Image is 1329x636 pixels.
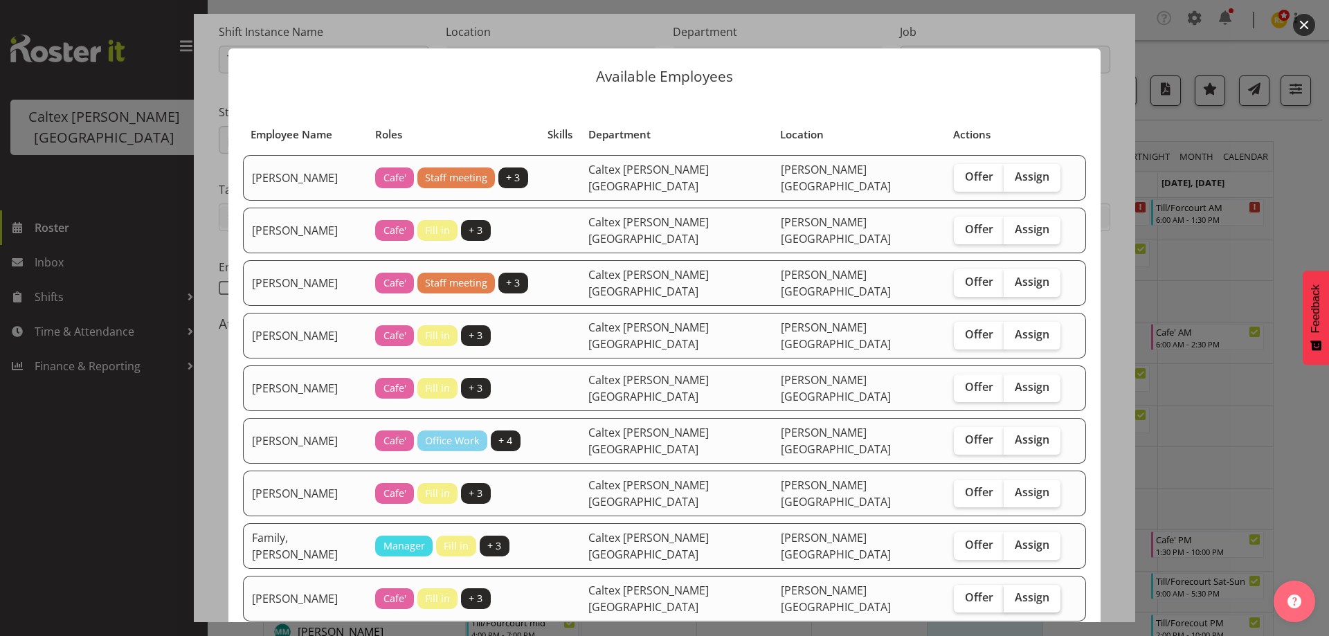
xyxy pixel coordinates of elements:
td: Family, [PERSON_NAME] [243,523,367,569]
span: Assign [1015,170,1049,183]
span: + 3 [506,275,520,291]
span: Fill in [425,486,450,501]
span: Fill in [444,538,469,554]
span: + 4 [498,433,512,448]
span: Assign [1015,275,1049,289]
span: Assign [1015,380,1049,394]
span: [PERSON_NAME][GEOGRAPHIC_DATA] [781,372,891,404]
span: Fill in [425,591,450,606]
span: [PERSON_NAME][GEOGRAPHIC_DATA] [781,267,891,299]
span: Offer [965,380,993,394]
span: Assign [1015,485,1049,499]
span: Offer [965,275,993,289]
div: Roles [375,127,532,143]
span: [PERSON_NAME][GEOGRAPHIC_DATA] [781,215,891,246]
span: Cafe' [383,275,406,291]
span: [PERSON_NAME][GEOGRAPHIC_DATA] [781,162,891,194]
span: + 3 [487,538,501,554]
span: Feedback [1310,284,1322,333]
span: [PERSON_NAME][GEOGRAPHIC_DATA] [781,530,891,562]
span: + 3 [506,170,520,185]
span: [PERSON_NAME][GEOGRAPHIC_DATA] [781,478,891,509]
span: Staff meeting [425,170,487,185]
span: Offer [965,170,993,183]
div: Actions [953,127,1060,143]
span: Caltex [PERSON_NAME][GEOGRAPHIC_DATA] [588,372,709,404]
span: [PERSON_NAME][GEOGRAPHIC_DATA] [781,583,891,615]
div: Department [588,127,765,143]
div: Employee Name [251,127,359,143]
span: Cafe' [383,381,406,396]
td: [PERSON_NAME] [243,208,367,253]
td: [PERSON_NAME] [243,418,367,464]
span: Cafe' [383,223,406,238]
span: Caltex [PERSON_NAME][GEOGRAPHIC_DATA] [588,425,709,457]
span: + 3 [469,381,482,396]
span: Assign [1015,222,1049,236]
span: Caltex [PERSON_NAME][GEOGRAPHIC_DATA] [588,215,709,246]
span: Offer [965,222,993,236]
span: Cafe' [383,591,406,606]
span: Cafe' [383,328,406,343]
span: + 3 [469,223,482,238]
td: [PERSON_NAME] [243,471,367,516]
span: Offer [965,327,993,341]
span: Fill in [425,223,450,238]
span: Fill in [425,381,450,396]
span: Assign [1015,590,1049,604]
div: Location [780,127,938,143]
td: [PERSON_NAME] [243,313,367,358]
p: Available Employees [242,69,1087,84]
span: Offer [965,538,993,552]
span: Offer [965,485,993,499]
span: Assign [1015,538,1049,552]
span: Cafe' [383,433,406,448]
span: Caltex [PERSON_NAME][GEOGRAPHIC_DATA] [588,162,709,194]
span: Assign [1015,433,1049,446]
span: Assign [1015,327,1049,341]
img: help-xxl-2.png [1287,594,1301,608]
div: Skills [548,127,572,143]
span: + 3 [469,591,482,606]
button: Feedback - Show survey [1303,271,1329,365]
span: + 3 [469,328,482,343]
span: Caltex [PERSON_NAME][GEOGRAPHIC_DATA] [588,320,709,352]
td: [PERSON_NAME] [243,260,367,306]
span: Cafe' [383,486,406,501]
td: [PERSON_NAME] [243,576,367,621]
span: Caltex [PERSON_NAME][GEOGRAPHIC_DATA] [588,583,709,615]
td: [PERSON_NAME] [243,155,367,201]
td: [PERSON_NAME] [243,365,367,411]
span: Staff meeting [425,275,487,291]
span: [PERSON_NAME][GEOGRAPHIC_DATA] [781,320,891,352]
span: Offer [965,590,993,604]
span: Cafe' [383,170,406,185]
span: Caltex [PERSON_NAME][GEOGRAPHIC_DATA] [588,267,709,299]
span: Manager [383,538,425,554]
span: Caltex [PERSON_NAME][GEOGRAPHIC_DATA] [588,530,709,562]
span: [PERSON_NAME][GEOGRAPHIC_DATA] [781,425,891,457]
span: Office Work [425,433,480,448]
span: Offer [965,433,993,446]
span: Fill in [425,328,450,343]
span: Caltex [PERSON_NAME][GEOGRAPHIC_DATA] [588,478,709,509]
span: + 3 [469,486,482,501]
